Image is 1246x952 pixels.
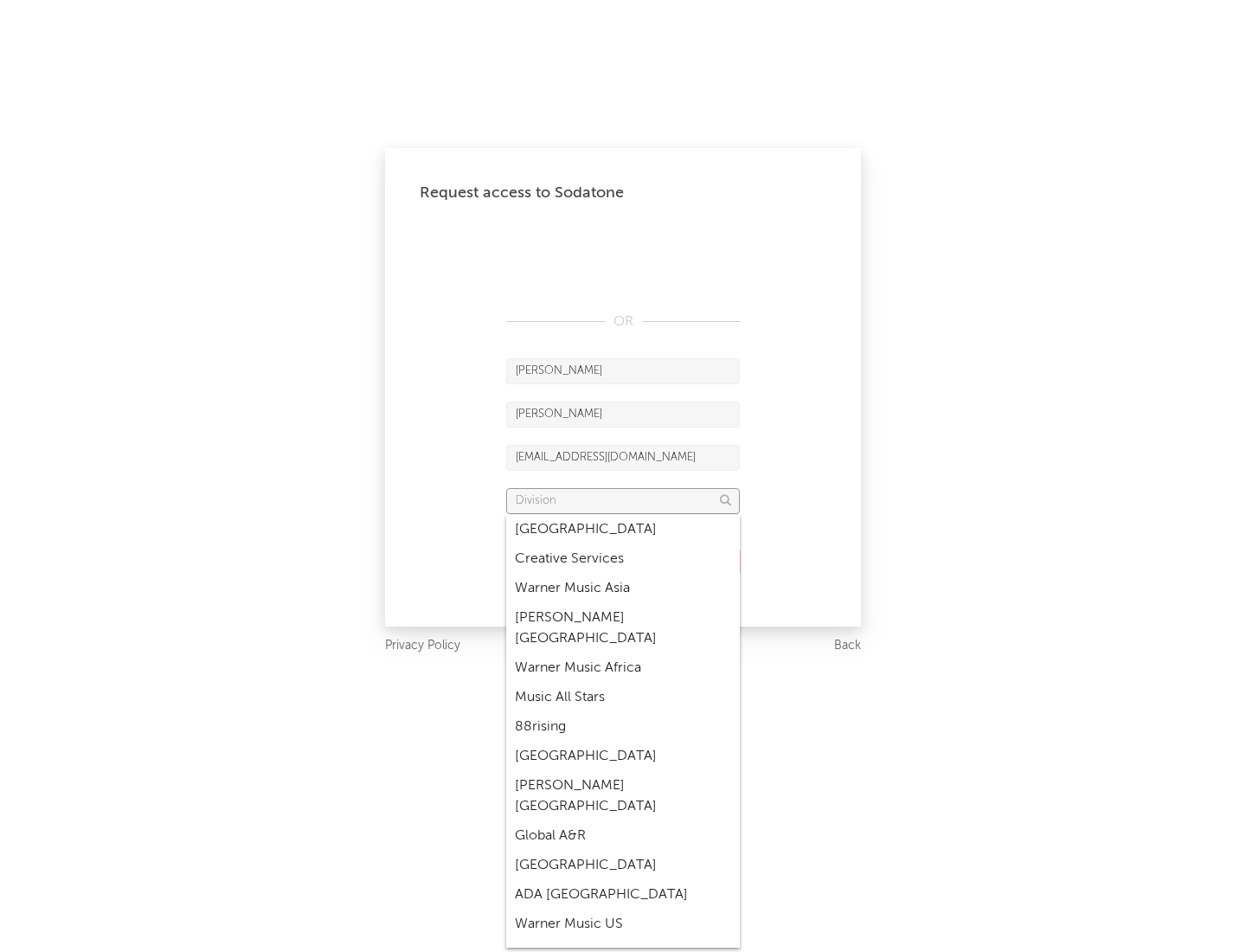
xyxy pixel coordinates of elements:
[834,635,861,657] a: Back
[506,683,740,712] div: Music All Stars
[506,574,740,603] div: Warner Music Asia
[506,402,740,428] input: Last Name
[506,771,740,821] div: [PERSON_NAME] [GEOGRAPHIC_DATA]
[506,742,740,771] div: [GEOGRAPHIC_DATA]
[385,635,460,657] a: Privacy Policy
[420,183,826,203] div: Request access to Sodatone
[506,712,740,742] div: 88rising
[506,445,740,471] input: Email
[506,603,740,653] div: [PERSON_NAME] [GEOGRAPHIC_DATA]
[506,653,740,683] div: Warner Music Africa
[506,544,740,574] div: Creative Services
[506,515,740,544] div: [GEOGRAPHIC_DATA]
[506,880,740,910] div: ADA [GEOGRAPHIC_DATA]
[506,358,740,384] input: First Name
[506,821,740,851] div: Global A&R
[506,312,740,332] div: OR
[506,910,740,939] div: Warner Music US
[506,488,740,514] input: Division
[506,851,740,880] div: [GEOGRAPHIC_DATA]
